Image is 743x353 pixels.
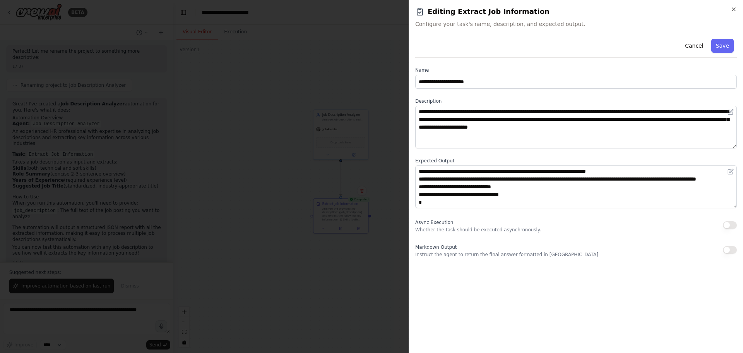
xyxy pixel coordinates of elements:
[680,39,708,53] button: Cancel
[726,167,735,176] button: Open in editor
[415,67,737,73] label: Name
[726,107,735,117] button: Open in editor
[415,227,541,233] p: Whether the task should be executed asynchronously.
[415,158,737,164] label: Expected Output
[415,98,737,104] label: Description
[415,245,457,250] span: Markdown Output
[415,251,598,258] p: Instruct the agent to return the final answer formatted in [GEOGRAPHIC_DATA]
[415,220,453,225] span: Async Execution
[415,6,737,17] h2: Editing Extract Job Information
[415,20,737,28] span: Configure your task's name, description, and expected output.
[711,39,734,53] button: Save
